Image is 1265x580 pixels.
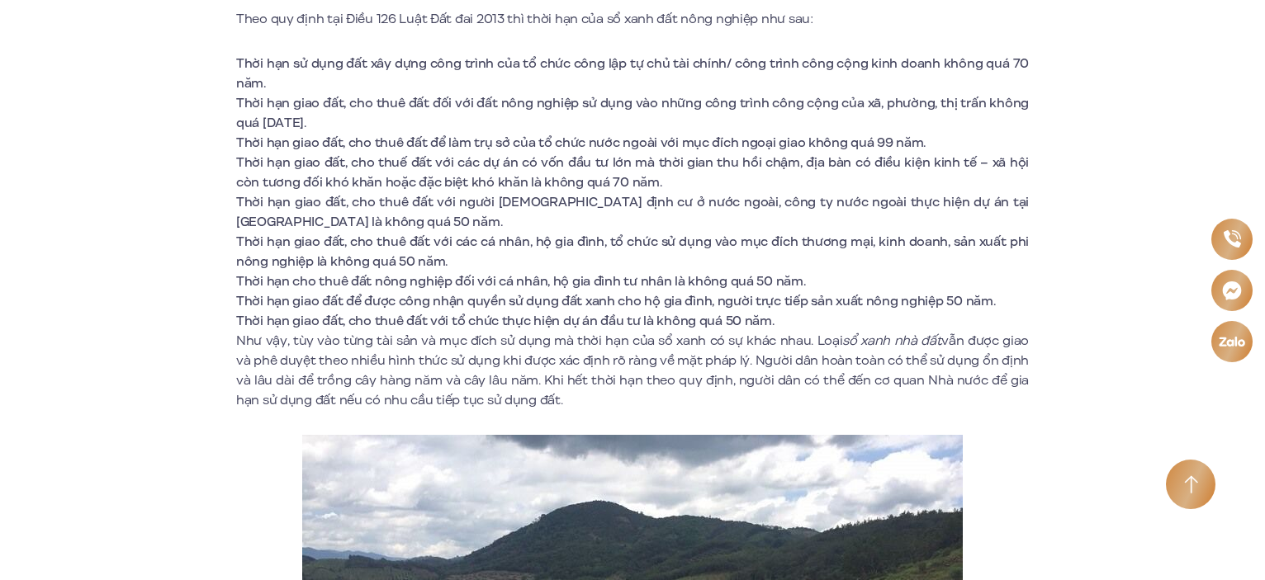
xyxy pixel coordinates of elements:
[1218,337,1245,347] img: Zalo icon
[842,332,941,350] em: sổ xanh nhà đất
[236,133,1029,153] li: Thời hạn giao đất, cho thuê đất để làm trụ sở của tổ chức nước ngoài với mục đích ngoại giao khôn...
[1223,230,1240,248] img: Phone icon
[236,271,1029,291] li: Thời hạn cho thuê đất nông nghiệp đối với cá nhân, hộ gia đình tư nhân là không quá 50 năm.
[236,291,1029,311] li: Thời hạn giao đất để được công nhận quyền sử dụng đất xanh cho hộ gia đình, người trực tiếp sản x...
[236,192,1029,232] li: Thời hạn giao đất, cho thuê đất với người [DEMOGRAPHIC_DATA] định cư ở nước ngoài, công ty nước n...
[236,232,1029,271] li: Thời hạn giao đất, cho thuê đất với các cá nhân, hộ gia đình, tổ chức sử dụng vào mục đích thương...
[236,311,1029,331] li: Thời hạn giao đất, cho thuê đất với tổ chức thực hiện dự án đầu tư là không quá 50 năm.
[1184,475,1198,494] img: Arrow icon
[236,54,1029,93] li: Thời hạn sử dụng đất xây dựng công trình của tổ chức công lập tự chủ tài chính/ công trình công c...
[236,331,1029,410] p: Như vậy, tùy vào từng tài sản và mục đích sử dụng mà thời hạn của sổ xanh có sự khác nhau. Loại v...
[236,153,1029,192] li: Thời hạn giao đất, cho thuế đất với các dự án có vốn đầu tư lớn mà thời gian thu hồi chậm, địa bà...
[1222,281,1242,300] img: Messenger icon
[236,93,1029,133] li: Thời hạn giao đất, cho thuê đất đối với đất nông nghiệp sử dụng vào những công trình công cộng củ...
